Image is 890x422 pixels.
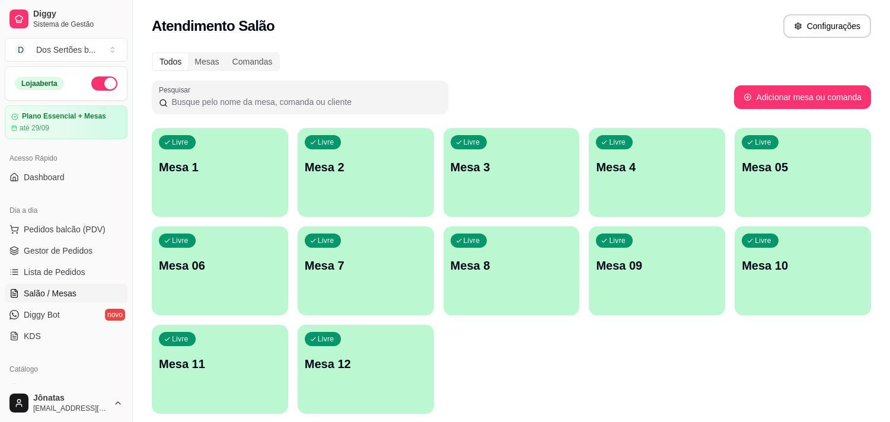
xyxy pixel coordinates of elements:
[5,389,127,417] button: Jônatas[EMAIL_ADDRESS][DOMAIN_NAME]
[33,9,123,20] span: Diggy
[33,20,123,29] span: Sistema de Gestão
[5,38,127,62] button: Select a team
[24,171,65,183] span: Dashboard
[5,284,127,303] a: Salão / Mesas
[298,325,434,414] button: LivreMesa 12
[152,325,288,414] button: LivreMesa 11
[318,138,334,147] p: Livre
[5,263,127,282] a: Lista de Pedidos
[159,159,281,175] p: Mesa 1
[5,305,127,324] a: Diggy Botnovo
[298,226,434,315] button: LivreMesa 7
[5,149,127,168] div: Acesso Rápido
[172,334,189,344] p: Livre
[5,5,127,33] a: DiggySistema de Gestão
[24,287,76,299] span: Salão / Mesas
[152,17,275,36] h2: Atendimento Salão
[152,226,288,315] button: LivreMesa 06
[15,44,27,56] span: D
[24,266,85,278] span: Lista de Pedidos
[24,223,106,235] span: Pedidos balcão (PDV)
[298,128,434,217] button: LivreMesa 2
[735,226,871,315] button: LivreMesa 10
[305,356,427,372] p: Mesa 12
[5,201,127,220] div: Dia a dia
[24,330,41,342] span: KDS
[589,226,725,315] button: LivreMesa 09
[5,241,127,260] a: Gestor de Pedidos
[168,96,441,108] input: Pesquisar
[33,393,109,404] span: Jônatas
[755,236,771,245] p: Livre
[444,128,580,217] button: LivreMesa 3
[742,257,864,274] p: Mesa 10
[742,159,864,175] p: Mesa 05
[33,404,109,413] span: [EMAIL_ADDRESS][DOMAIN_NAME]
[5,327,127,346] a: KDS
[451,159,573,175] p: Mesa 3
[24,382,57,394] span: Produtos
[152,128,288,217] button: LivreMesa 1
[172,236,189,245] p: Livre
[24,245,92,257] span: Gestor de Pedidos
[188,53,225,70] div: Mesas
[5,168,127,187] a: Dashboard
[444,226,580,315] button: LivreMesa 8
[596,257,718,274] p: Mesa 09
[305,257,427,274] p: Mesa 7
[596,159,718,175] p: Mesa 4
[20,123,49,133] article: até 29/09
[226,53,279,70] div: Comandas
[22,112,106,121] article: Plano Essencial + Mesas
[159,85,194,95] label: Pesquisar
[5,220,127,239] button: Pedidos balcão (PDV)
[609,236,626,245] p: Livre
[172,138,189,147] p: Livre
[589,128,725,217] button: LivreMesa 4
[159,356,281,372] p: Mesa 11
[36,44,95,56] div: Dos Sertões b ...
[464,236,480,245] p: Livre
[5,379,127,398] a: Produtos
[24,309,60,321] span: Diggy Bot
[735,128,871,217] button: LivreMesa 05
[464,138,480,147] p: Livre
[5,105,127,139] a: Plano Essencial + Mesasaté 29/09
[451,257,573,274] p: Mesa 8
[305,159,427,175] p: Mesa 2
[755,138,771,147] p: Livre
[159,257,281,274] p: Mesa 06
[734,85,871,109] button: Adicionar mesa ou comanda
[783,14,871,38] button: Configurações
[5,360,127,379] div: Catálogo
[609,138,626,147] p: Livre
[318,334,334,344] p: Livre
[318,236,334,245] p: Livre
[15,77,64,90] div: Loja aberta
[153,53,188,70] div: Todos
[91,76,117,91] button: Alterar Status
